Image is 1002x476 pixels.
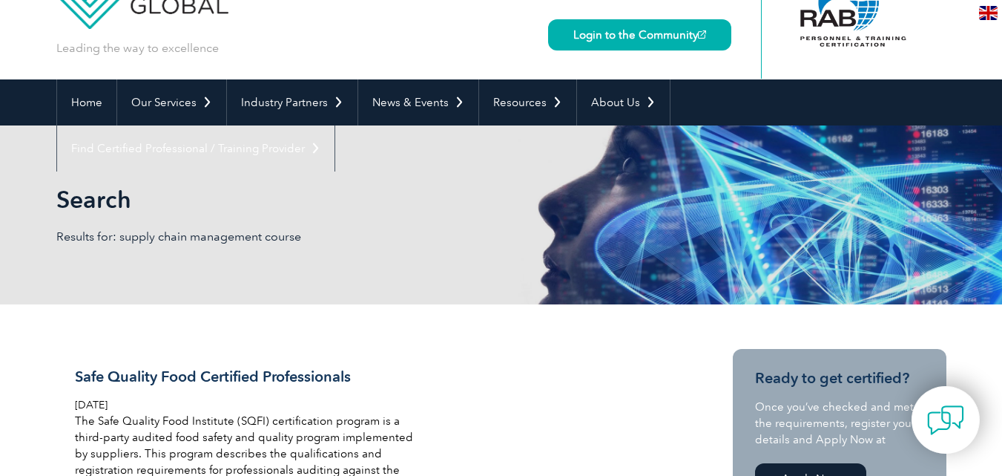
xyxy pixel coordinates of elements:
[227,79,357,125] a: Industry Partners
[57,79,116,125] a: Home
[56,40,219,56] p: Leading the way to excellence
[479,79,576,125] a: Resources
[56,185,626,214] h1: Search
[979,6,998,20] img: en
[927,402,964,439] img: contact-chat.png
[117,79,226,125] a: Our Services
[75,399,108,411] span: [DATE]
[755,399,924,448] p: Once you’ve checked and met the requirements, register your details and Apply Now at
[57,125,334,172] a: Find Certified Professional / Training Provider
[358,79,478,125] a: News & Events
[698,30,706,39] img: open_square.png
[755,369,924,388] h3: Ready to get certified?
[75,368,426,386] h3: Safe Quality Food Certified Professionals
[548,19,731,50] a: Login to the Community
[577,79,670,125] a: About Us
[56,229,501,245] p: Results for: supply chain management course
